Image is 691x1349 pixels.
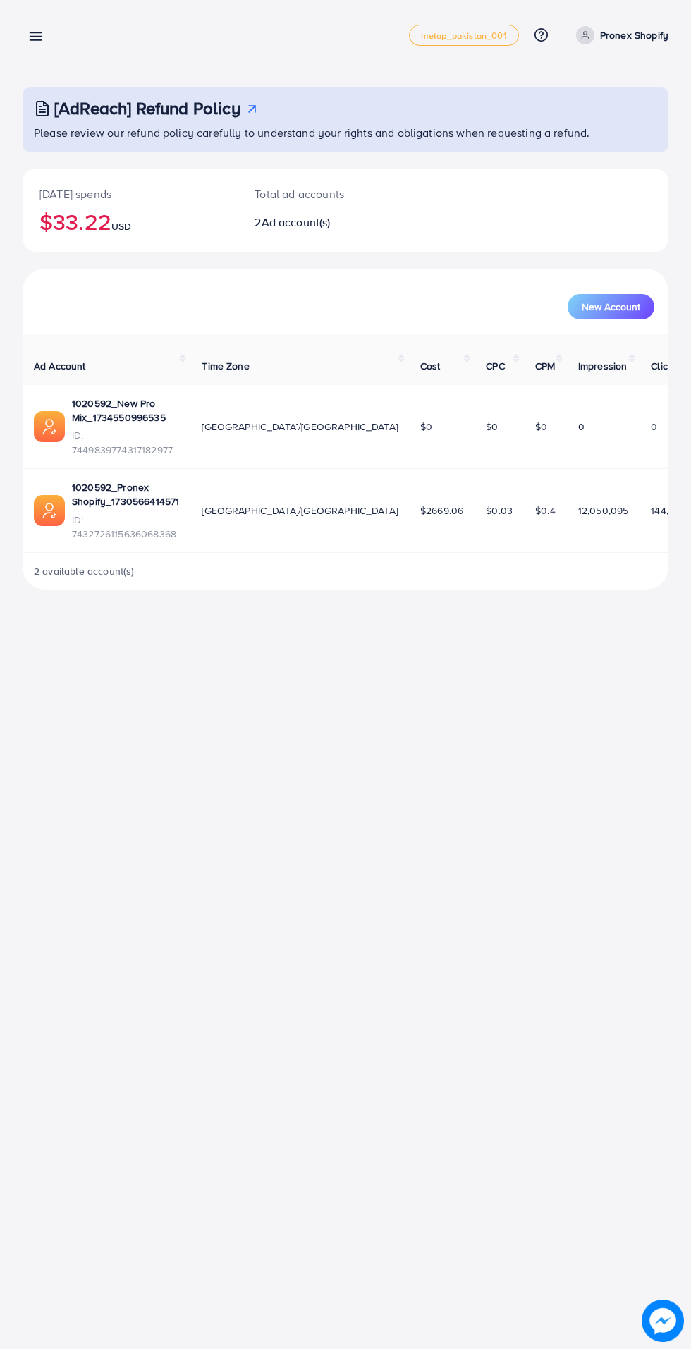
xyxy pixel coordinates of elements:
[255,185,382,202] p: Total ad accounts
[409,25,519,46] a: metap_pakistan_001
[72,396,179,425] a: 1020592_New Pro Mix_1734550996535
[600,27,668,44] p: Pronex Shopify
[72,513,179,542] span: ID: 7432726115636068368
[582,302,640,312] span: New Account
[535,503,556,518] span: $0.4
[535,359,555,373] span: CPM
[34,359,86,373] span: Ad Account
[420,359,441,373] span: Cost
[34,495,65,526] img: ic-ads-acc.e4c84228.svg
[421,31,507,40] span: metap_pakistan_001
[54,98,240,118] h3: [AdReach] Refund Policy
[72,480,179,509] a: 1020592_Pronex Shopify_1730566414571
[202,503,398,518] span: [GEOGRAPHIC_DATA]/[GEOGRAPHIC_DATA]
[651,503,685,518] span: 144,552
[34,411,65,442] img: ic-ads-acc.e4c84228.svg
[651,359,678,373] span: Clicks
[535,420,547,434] span: $0
[39,185,221,202] p: [DATE] spends
[486,503,513,518] span: $0.03
[578,420,585,434] span: 0
[72,428,179,457] span: ID: 7449839774317182977
[262,214,331,230] span: Ad account(s)
[568,294,654,319] button: New Account
[578,359,628,373] span: Impression
[420,503,463,518] span: $2669.06
[642,1300,684,1342] img: image
[202,359,249,373] span: Time Zone
[34,564,135,578] span: 2 available account(s)
[34,124,660,141] p: Please review our refund policy carefully to understand your rights and obligations when requesti...
[39,208,221,235] h2: $33.22
[111,219,131,233] span: USD
[255,216,382,229] h2: 2
[570,26,668,44] a: Pronex Shopify
[651,420,657,434] span: 0
[420,420,432,434] span: $0
[578,503,629,518] span: 12,050,095
[486,420,498,434] span: $0
[486,359,504,373] span: CPC
[202,420,398,434] span: [GEOGRAPHIC_DATA]/[GEOGRAPHIC_DATA]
